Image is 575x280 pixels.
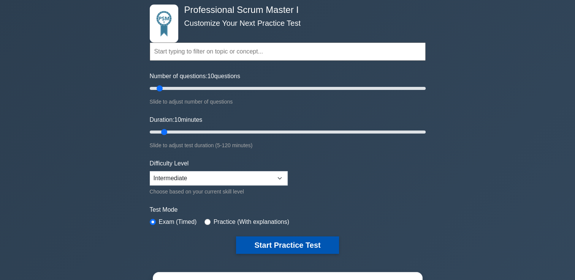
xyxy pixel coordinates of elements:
[150,115,203,124] label: Duration: minutes
[150,205,426,214] label: Test Mode
[150,42,426,61] input: Start typing to filter on topic or concept...
[150,72,240,81] label: Number of questions: questions
[174,116,181,123] span: 10
[150,97,426,106] div: Slide to adjust number of questions
[150,187,288,196] div: Choose based on your current skill level
[236,236,339,254] button: Start Practice Test
[181,5,388,16] h4: Professional Scrum Master I
[208,73,214,79] span: 10
[150,141,426,150] div: Slide to adjust test duration (5-120 minutes)
[214,217,289,227] label: Practice (With explanations)
[150,159,189,168] label: Difficulty Level
[159,217,197,227] label: Exam (Timed)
